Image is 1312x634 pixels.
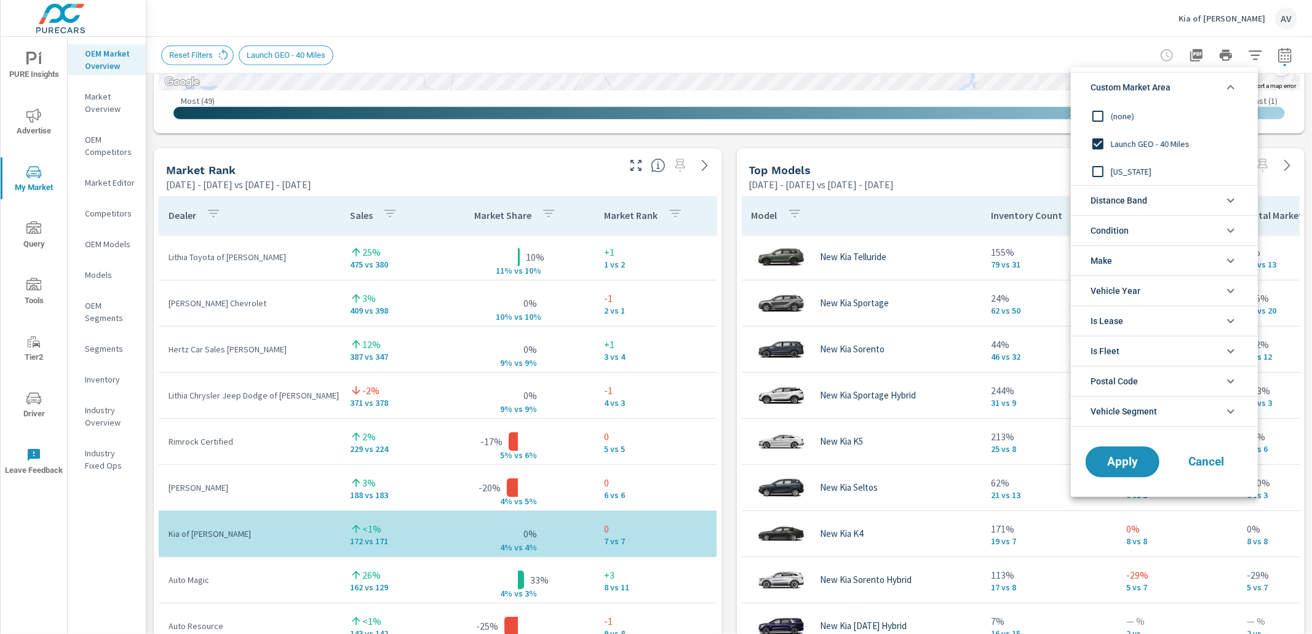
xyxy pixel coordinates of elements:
[1086,446,1159,477] button: Apply
[1071,67,1258,432] ul: filter options
[1111,137,1246,151] span: Launch GEO - 40 Miles
[1111,109,1246,124] span: (none)
[1091,246,1112,275] span: Make
[1071,157,1255,185] div: [US_STATE]
[1071,102,1255,130] div: (none)
[1111,164,1246,179] span: [US_STATE]
[1091,367,1138,396] span: Postal Code
[1091,73,1171,102] span: Custom Market Area
[1091,186,1147,215] span: Distance Band
[1182,456,1231,467] span: Cancel
[1091,397,1157,426] span: Vehicle Segment
[1169,446,1243,477] button: Cancel
[1091,336,1119,366] span: Is Fleet
[1071,130,1255,157] div: Launch GEO - 40 Miles
[1098,456,1147,467] span: Apply
[1091,306,1123,336] span: Is Lease
[1091,216,1129,245] span: Condition
[1091,276,1140,306] span: Vehicle Year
